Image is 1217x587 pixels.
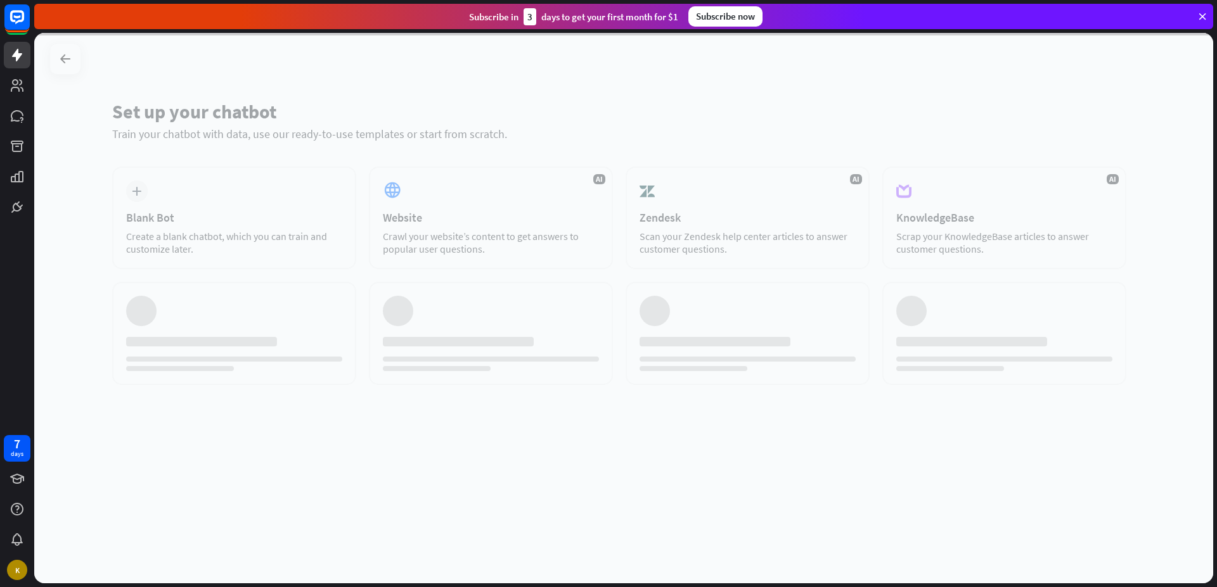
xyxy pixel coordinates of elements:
[688,6,763,27] div: Subscribe now
[469,8,678,25] div: Subscribe in days to get your first month for $1
[7,560,27,580] div: K
[14,438,20,450] div: 7
[11,450,23,458] div: days
[4,435,30,462] a: 7 days
[524,8,536,25] div: 3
